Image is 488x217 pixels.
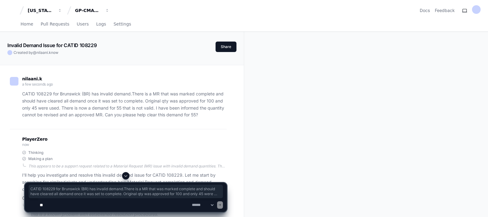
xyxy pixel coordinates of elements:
[21,17,33,31] a: Home
[22,82,53,86] span: a few seconds ago
[77,22,89,26] span: Users
[21,22,33,26] span: Home
[28,7,54,14] div: [US_STATE] Pacific
[420,7,430,14] a: Docs
[22,142,29,147] span: now
[28,164,227,169] div: This appears to be a support request related to a Material Request (MR) issue with invalid demand...
[22,90,227,119] p: CATID 108229 for Brunswick (BR) has invalid demand.There is a MR that was marked complete and sho...
[30,187,221,196] span: CATID 108229 for Brunswick (BR) has invalid demand.There is a MR that was marked complete and sho...
[22,76,42,81] span: nilaani.k
[96,17,106,31] a: Logs
[73,5,112,16] button: GP-CMAG-AS8
[77,17,89,31] a: Users
[41,22,69,26] span: Pull Requests
[113,17,131,31] a: Settings
[25,5,65,16] button: [US_STATE] Pacific
[37,50,51,55] span: nilaani.k
[22,172,227,193] p: I'll help you investigate and resolve this invalid demand issue for CATID 108229. Let me start by...
[14,50,58,55] span: Created by
[435,7,455,14] button: Feedback
[33,50,37,55] span: @
[28,150,43,155] span: Thinking
[216,42,236,52] button: Share
[75,7,101,14] div: GP-CMAG-AS8
[51,50,58,55] span: now
[28,156,53,161] span: Making a plan
[113,22,131,26] span: Settings
[7,42,97,48] app-text-character-animate: Invalid Demand Issue for CATID 108229
[22,137,47,141] span: PlayerZero
[96,22,106,26] span: Logs
[41,17,69,31] a: Pull Requests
